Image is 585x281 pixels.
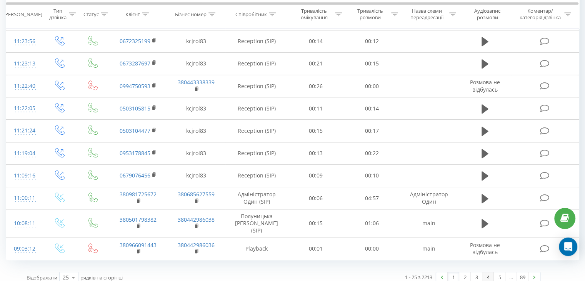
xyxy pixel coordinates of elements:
[178,79,215,86] a: 380443338339
[288,238,344,260] td: 00:01
[344,120,400,142] td: 00:17
[344,142,400,164] td: 00:22
[167,97,225,120] td: kcjrol83
[344,209,400,238] td: 01:06
[344,187,400,209] td: 04:57
[225,164,288,187] td: Reception (SIP)
[351,8,389,21] div: Тривалість розмови
[344,52,400,75] td: 00:15
[225,187,288,209] td: Адміністратор Один (SIP)
[344,97,400,120] td: 00:14
[178,241,215,249] a: 380442986036
[400,209,458,238] td: main
[344,75,400,97] td: 00:00
[27,274,57,281] span: Відображати
[288,142,344,164] td: 00:13
[48,8,67,21] div: Тип дзвінка
[167,30,225,52] td: kcjrol83
[120,191,157,198] a: 380981725672
[400,238,458,260] td: main
[120,127,150,134] a: 0503104477
[3,11,42,18] div: [PERSON_NAME]
[288,164,344,187] td: 00:09
[225,75,288,97] td: Reception (SIP)
[344,30,400,52] td: 00:12
[225,97,288,120] td: Reception (SIP)
[167,52,225,75] td: kcjrol83
[120,216,157,223] a: 380501798382
[288,120,344,142] td: 00:15
[559,238,577,256] div: Open Intercom Messenger
[14,56,34,71] div: 11:23:13
[14,34,34,49] div: 11:23:56
[400,187,458,209] td: Адміністратор Один
[167,142,225,164] td: kcjrol83
[407,8,447,21] div: Назва схеми переадресації
[120,172,150,179] a: 0679076456
[178,191,215,198] a: 380685627559
[120,82,150,90] a: 0994750593
[470,241,500,256] span: Розмова не відбулась
[288,187,344,209] td: 00:06
[517,8,562,21] div: Коментар/категорія дзвінка
[120,241,157,249] a: 380966091443
[120,37,150,45] a: 0672325199
[225,209,288,238] td: Полуницька [PERSON_NAME] (SIP)
[14,191,34,206] div: 11:00:11
[14,216,34,231] div: 10:08:11
[465,8,510,21] div: Аудіозапис розмови
[288,75,344,97] td: 00:26
[405,273,432,281] div: 1 - 25 з 2213
[175,11,207,18] div: Бізнес номер
[83,11,99,18] div: Статус
[288,97,344,120] td: 00:11
[225,30,288,52] td: Reception (SIP)
[288,209,344,238] td: 00:15
[14,146,34,161] div: 11:19:04
[125,11,140,18] div: Клієнт
[288,52,344,75] td: 00:21
[225,52,288,75] td: Reception (SIP)
[225,142,288,164] td: Reception (SIP)
[225,120,288,142] td: Reception (SIP)
[167,120,225,142] td: kcjrol83
[14,123,34,138] div: 11:21:24
[14,168,34,183] div: 11:09:16
[470,79,500,93] span: Розмова не відбулась
[288,30,344,52] td: 00:14
[120,60,150,67] a: 0673287697
[167,164,225,187] td: kcjrol83
[344,238,400,260] td: 00:00
[120,149,150,157] a: 0953178845
[295,8,333,21] div: Тривалість очікування
[14,79,34,94] div: 11:22:40
[80,274,123,281] span: рядків на сторінці
[178,216,215,223] a: 380442986038
[344,164,400,187] td: 00:10
[120,105,150,112] a: 0503105815
[14,101,34,116] div: 11:22:05
[14,241,34,256] div: 09:03:12
[225,238,288,260] td: Playback
[235,11,267,18] div: Співробітник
